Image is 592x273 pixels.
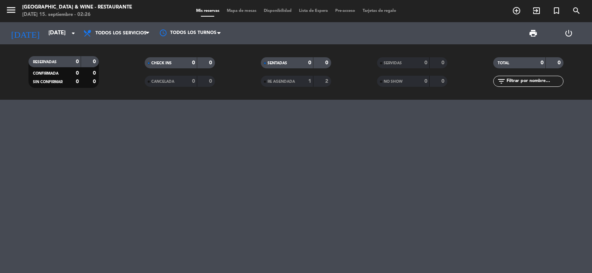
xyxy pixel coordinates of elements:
span: Mapa de mesas [223,9,260,13]
strong: 0 [93,59,97,64]
span: RE AGENDADA [268,80,295,83]
button: menu [6,4,17,18]
i: turned_in_not [552,6,561,15]
span: Disponibilidad [260,9,295,13]
strong: 0 [441,79,446,84]
span: SENTADAS [268,61,287,65]
strong: 0 [308,60,311,65]
strong: 0 [441,60,446,65]
span: CANCELADA [151,80,174,83]
i: filter_list [497,77,506,86]
strong: 0 [76,71,79,76]
strong: 0 [325,60,330,65]
strong: 0 [209,79,213,84]
span: CHECK INS [151,61,172,65]
span: Tarjetas de regalo [359,9,400,13]
span: TOTAL [498,61,509,65]
i: arrow_drop_down [69,29,78,38]
span: NO SHOW [384,80,403,83]
input: Filtrar por nombre... [506,77,563,85]
strong: 0 [76,79,79,84]
strong: 0 [209,60,213,65]
span: Mis reservas [192,9,223,13]
i: menu [6,4,17,16]
strong: 0 [93,71,97,76]
i: search [572,6,581,15]
strong: 0 [424,79,427,84]
i: add_circle_outline [512,6,521,15]
strong: 0 [93,79,97,84]
span: print [529,29,538,38]
strong: 0 [192,79,195,84]
strong: 0 [424,60,427,65]
div: LOG OUT [551,22,586,44]
span: Pre-acceso [332,9,359,13]
strong: 0 [558,60,562,65]
i: power_settings_new [564,29,573,38]
strong: 0 [76,59,79,64]
i: [DATE] [6,25,45,41]
i: exit_to_app [532,6,541,15]
span: RESERVADAS [33,60,57,64]
span: CONFIRMADA [33,72,58,75]
strong: 2 [325,79,330,84]
strong: 0 [192,60,195,65]
span: Lista de Espera [295,9,332,13]
strong: 1 [308,79,311,84]
span: Todos los servicios [95,31,147,36]
div: [GEOGRAPHIC_DATA] & Wine - Restaurante [22,4,132,11]
span: SERVIDAS [384,61,402,65]
strong: 0 [541,60,544,65]
div: [DATE] 15. septiembre - 02:26 [22,11,132,18]
span: SIN CONFIRMAR [33,80,63,84]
